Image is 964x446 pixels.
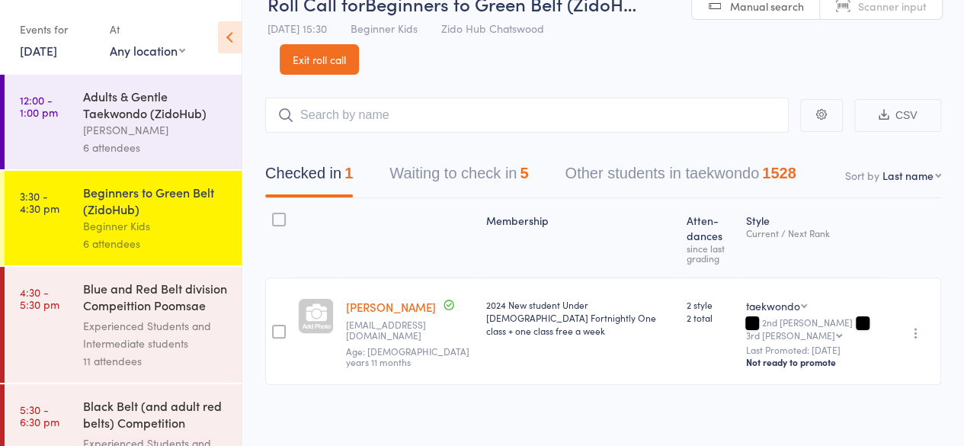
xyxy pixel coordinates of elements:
[83,121,229,139] div: [PERSON_NAME]
[83,280,229,317] div: Blue and Red Belt division Compeittion Poomsae (Zi...
[882,168,934,183] div: Last name
[762,165,796,181] div: 1528
[344,165,353,181] div: 1
[389,157,528,197] button: Waiting to check in5
[745,317,879,340] div: 2nd [PERSON_NAME]
[265,98,789,133] input: Search by name
[267,21,327,36] span: [DATE] 15:30
[20,286,59,310] time: 4:30 - 5:30 pm
[745,298,799,313] div: taekwondo
[20,42,57,59] a: [DATE]
[745,345,879,355] small: Last Promoted: [DATE]
[83,317,229,352] div: Experienced Students and Intermediate students
[5,267,242,383] a: 4:30 -5:30 pmBlue and Red Belt division Compeittion Poomsae (Zi...Experienced Students and Interm...
[681,205,739,271] div: Atten­dances
[441,21,544,36] span: Zido Hub Chatswood
[20,403,59,428] time: 5:30 - 6:30 pm
[83,184,229,217] div: Beginners to Green Belt (ZidoHub)
[280,44,359,75] a: Exit roll call
[486,298,674,337] div: 2024 New student Under [DEMOGRAPHIC_DATA] Fortnightly One class + one class free a week
[687,243,733,263] div: since last grading
[83,88,229,121] div: Adults & Gentle Taekwondo (ZidoHub)
[5,75,242,169] a: 12:00 -1:00 pmAdults & Gentle Taekwondo (ZidoHub)[PERSON_NAME]6 attendees
[83,235,229,252] div: 6 attendees
[346,345,469,368] span: Age: [DEMOGRAPHIC_DATA] years 11 months
[20,190,59,214] time: 3:30 - 4:30 pm
[745,330,834,340] div: 3rd [PERSON_NAME]
[351,21,418,36] span: Beginner Kids
[739,205,886,271] div: Style
[5,171,242,265] a: 3:30 -4:30 pmBeginners to Green Belt (ZidoHub)Beginner Kids6 attendees
[687,298,733,311] span: 2 style
[83,139,229,156] div: 6 attendees
[745,356,879,368] div: Not ready to promote
[845,168,879,183] label: Sort by
[265,157,353,197] button: Checked in1
[20,17,94,42] div: Events for
[346,299,436,315] a: [PERSON_NAME]
[520,165,528,181] div: 5
[854,99,941,132] button: CSV
[565,157,796,197] button: Other students in taekwondo1528
[480,205,681,271] div: Membership
[83,397,229,435] div: Black Belt (and adult red belts) Competition Pooms...
[110,17,185,42] div: At
[745,228,879,238] div: Current / Next Rank
[20,94,58,118] time: 12:00 - 1:00 pm
[83,217,229,235] div: Beginner Kids
[110,42,185,59] div: Any location
[346,319,474,342] small: amorfatii@naver.com
[83,352,229,370] div: 11 attendees
[687,311,733,324] span: 2 total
